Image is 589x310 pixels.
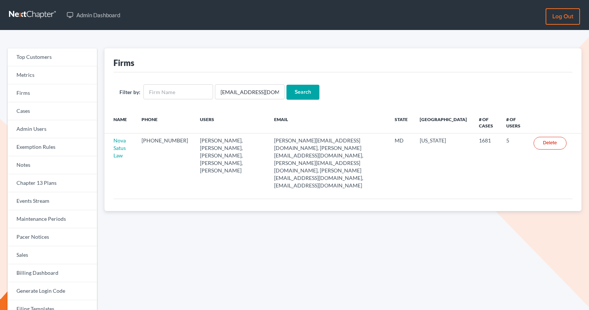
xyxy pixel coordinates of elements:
[7,246,97,264] a: Sales
[473,112,500,133] th: # of Cases
[7,84,97,102] a: Firms
[136,133,194,193] td: [PHONE_NUMBER]
[194,112,268,133] th: Users
[7,156,97,174] a: Notes
[389,112,414,133] th: State
[113,137,126,159] a: Nova Satus Law
[215,84,285,99] input: Users
[500,112,528,133] th: # of Users
[286,85,319,100] input: Search
[143,84,213,99] input: Firm Name
[7,102,97,120] a: Cases
[500,133,528,193] td: 5
[268,112,389,133] th: Email
[414,112,473,133] th: [GEOGRAPHIC_DATA]
[473,133,500,193] td: 1681
[7,174,97,192] a: Chapter 13 Plans
[546,8,580,25] a: Log out
[7,228,97,246] a: Pacer Notices
[7,66,97,84] a: Metrics
[534,137,567,150] a: Delete
[7,282,97,300] a: Generate Login Code
[104,112,136,133] th: Name
[7,264,97,282] a: Billing Dashboard
[7,120,97,138] a: Admin Users
[7,48,97,66] a: Top Customers
[414,133,473,193] td: [US_STATE]
[7,192,97,210] a: Events Stream
[7,210,97,228] a: Maintenance Periods
[389,133,414,193] td: MD
[113,57,134,68] div: Firms
[268,133,389,193] td: [PERSON_NAME][EMAIL_ADDRESS][DOMAIN_NAME], [PERSON_NAME][EMAIL_ADDRESS][DOMAIN_NAME], [PERSON_NAM...
[119,88,140,96] label: Filter by:
[194,133,268,193] td: [PERSON_NAME], [PERSON_NAME], [PERSON_NAME], [PERSON_NAME], [PERSON_NAME]
[136,112,194,133] th: Phone
[7,138,97,156] a: Exemption Rules
[63,8,124,22] a: Admin Dashboard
